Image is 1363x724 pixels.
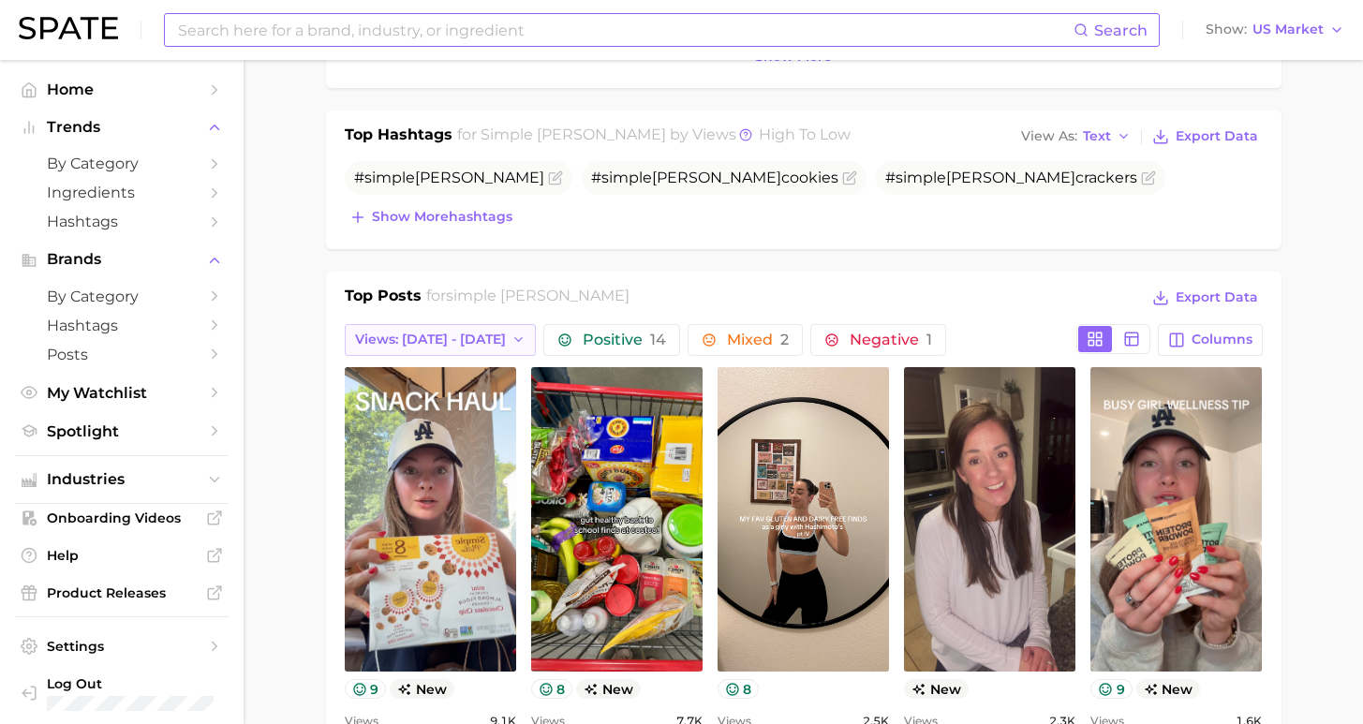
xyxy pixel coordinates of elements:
button: 9 [1090,679,1133,699]
span: Show [1206,24,1247,35]
a: Home [15,75,229,104]
span: US Market [1252,24,1324,35]
span: Settings [47,638,197,655]
a: Log out. Currently logged in with e-mail alyssa@spate.nyc. [15,670,229,717]
a: My Watchlist [15,378,229,407]
span: # [354,169,544,186]
span: My Watchlist [47,384,197,402]
span: by Category [47,155,197,172]
button: 8 [531,679,573,699]
span: new [576,679,641,699]
span: [PERSON_NAME] [652,169,781,186]
a: Posts [15,340,229,369]
span: simple [601,169,652,186]
h1: Top Posts [345,285,422,313]
span: Ingredients [47,184,197,201]
span: 1 [926,331,932,348]
span: Show more hashtags [372,209,512,225]
span: Help [47,547,197,564]
button: Views: [DATE] - [DATE] [345,324,537,356]
span: 2 [780,331,789,348]
span: Brands [47,251,197,268]
span: new [1136,679,1201,699]
span: Columns [1192,332,1252,347]
span: Trends [47,119,197,136]
button: 8 [718,679,760,699]
span: Industries [47,471,197,488]
input: Search here for a brand, industry, or ingredient [176,14,1074,46]
button: Columns [1158,324,1262,356]
button: Export Data [1148,285,1262,311]
button: 9 [345,679,387,699]
button: Show morehashtags [345,204,517,230]
span: Export Data [1176,128,1258,144]
span: # crackers [885,169,1137,186]
h2: for by Views [457,124,851,150]
span: Search [1094,22,1148,39]
span: View As [1021,131,1077,141]
span: simple [896,169,946,186]
span: Export Data [1176,289,1258,305]
a: Hashtags [15,311,229,340]
span: 14 [650,331,666,348]
span: new [390,679,454,699]
button: Trends [15,113,229,141]
button: Flag as miscategorized or irrelevant [842,170,857,185]
a: by Category [15,282,229,311]
span: new [904,679,969,699]
span: simple [PERSON_NAME] [446,287,630,304]
button: Flag as miscategorized or irrelevant [1141,170,1156,185]
a: Onboarding Videos [15,504,229,532]
span: high to low [759,126,851,143]
span: Log Out [47,675,214,692]
button: View AsText [1016,125,1136,149]
span: Negative [850,332,932,347]
button: Flag as miscategorized or irrelevant [548,170,563,185]
span: Hashtags [47,213,197,230]
span: Product Releases [47,584,197,601]
span: Spotlight [47,422,197,440]
img: SPATE [19,17,118,39]
button: Export Data [1148,124,1262,150]
h1: Top Hashtags [345,124,452,150]
a: Spotlight [15,417,229,446]
a: by Category [15,149,229,178]
button: Brands [15,245,229,273]
span: Home [47,81,197,98]
a: Ingredients [15,178,229,207]
a: Settings [15,632,229,660]
span: Mixed [727,332,789,347]
span: Hashtags [47,317,197,334]
button: Industries [15,465,229,494]
span: [PERSON_NAME] [946,169,1075,186]
span: by Category [47,288,197,305]
span: # cookies [591,169,838,186]
span: simple [PERSON_NAME] [481,126,666,143]
button: ShowUS Market [1201,18,1349,42]
span: Positive [583,332,666,347]
span: Posts [47,346,197,363]
span: simple [364,169,415,186]
span: Text [1083,131,1111,141]
a: Product Releases [15,579,229,607]
span: Views: [DATE] - [DATE] [355,332,506,347]
a: Help [15,541,229,569]
span: Onboarding Videos [47,510,197,526]
h2: for [426,285,630,313]
a: Hashtags [15,207,229,236]
span: [PERSON_NAME] [415,169,544,186]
